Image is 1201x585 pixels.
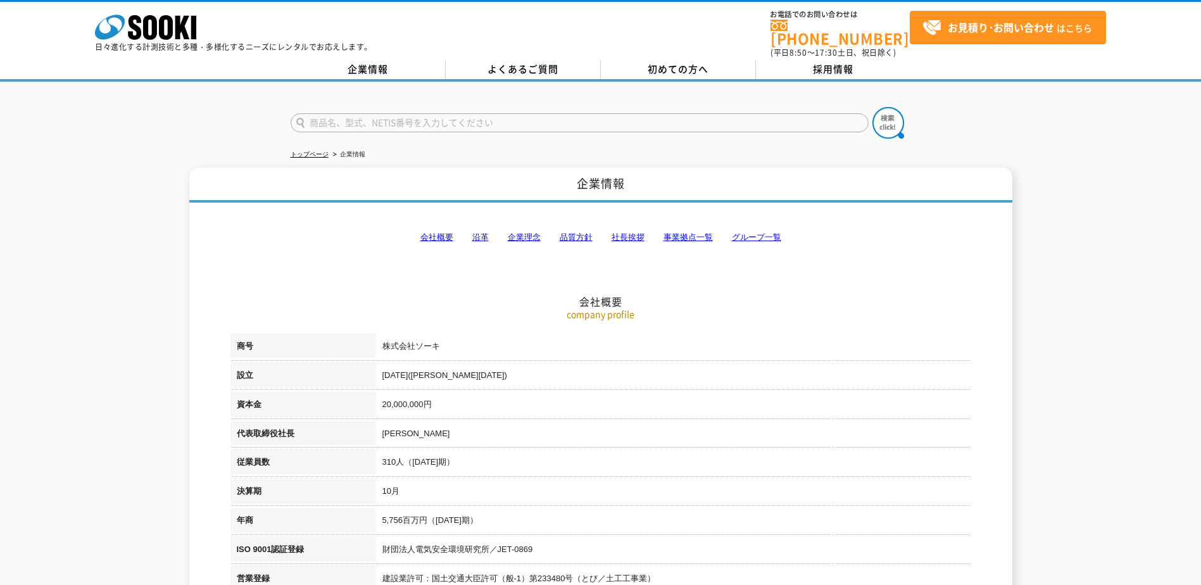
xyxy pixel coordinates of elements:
th: 決算期 [230,479,376,508]
a: 採用情報 [756,60,911,79]
img: btn_search.png [872,107,904,139]
a: 沿革 [472,232,489,242]
h2: 会社概要 [230,168,971,308]
span: 17:30 [815,47,838,58]
td: 5,756百万円（[DATE]期） [376,508,971,537]
th: 商号 [230,334,376,363]
span: (平日 ～ 土日、祝日除く) [770,47,896,58]
th: 設立 [230,363,376,392]
a: 会社概要 [420,232,453,242]
p: 日々進化する計測技術と多種・多様化するニーズにレンタルでお応えします。 [95,43,372,51]
td: [DATE]([PERSON_NAME][DATE]) [376,363,971,392]
th: 年商 [230,508,376,537]
a: 品質方針 [560,232,593,242]
a: お見積り･お問い合わせはこちら [910,11,1106,44]
span: 初めての方へ [648,62,708,76]
th: 資本金 [230,392,376,421]
span: はこちら [922,18,1092,37]
h1: 企業情報 [189,168,1012,203]
a: 初めての方へ [601,60,756,79]
td: 20,000,000円 [376,392,971,421]
a: よくあるご質問 [446,60,601,79]
p: company profile [230,308,971,321]
a: [PHONE_NUMBER] [770,20,910,46]
td: 10月 [376,479,971,508]
input: 商品名、型式、NETIS番号を入力してください [291,113,869,132]
li: 企業情報 [330,148,365,161]
th: 従業員数 [230,450,376,479]
a: 事業拠点一覧 [663,232,713,242]
a: グループ一覧 [732,232,781,242]
a: トップページ [291,151,329,158]
td: 財団法人電気安全環境研究所／JET-0869 [376,537,971,566]
span: お電話でのお問い合わせは [770,11,910,18]
td: [PERSON_NAME] [376,421,971,450]
strong: お見積り･お問い合わせ [948,20,1054,35]
th: 代表取締役社長 [230,421,376,450]
span: 8:50 [789,47,807,58]
a: 企業理念 [508,232,541,242]
td: 310人（[DATE]期） [376,450,971,479]
td: 株式会社ソーキ [376,334,971,363]
a: 企業情報 [291,60,446,79]
th: ISO 9001認証登録 [230,537,376,566]
a: 社長挨拶 [612,232,645,242]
